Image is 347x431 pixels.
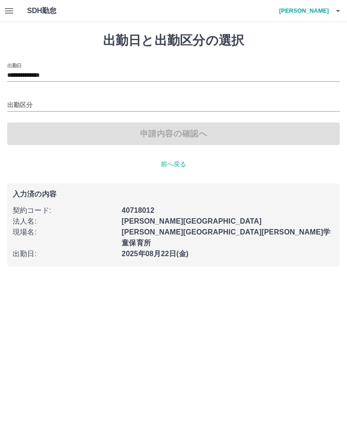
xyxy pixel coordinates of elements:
b: 40718012 [122,206,154,214]
p: 入力済の内容 [13,191,334,198]
label: 出勤日 [7,62,22,69]
b: 2025年08月22日(金) [122,250,188,258]
b: [PERSON_NAME][GEOGRAPHIC_DATA] [122,217,262,225]
p: 出勤日 : [13,248,116,259]
p: 現場名 : [13,227,116,238]
h1: 出勤日と出勤区分の選択 [7,33,340,48]
b: [PERSON_NAME][GEOGRAPHIC_DATA][PERSON_NAME]学童保育所 [122,228,330,247]
p: 契約コード : [13,205,116,216]
p: 前へ戻る [7,159,340,169]
p: 法人名 : [13,216,116,227]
